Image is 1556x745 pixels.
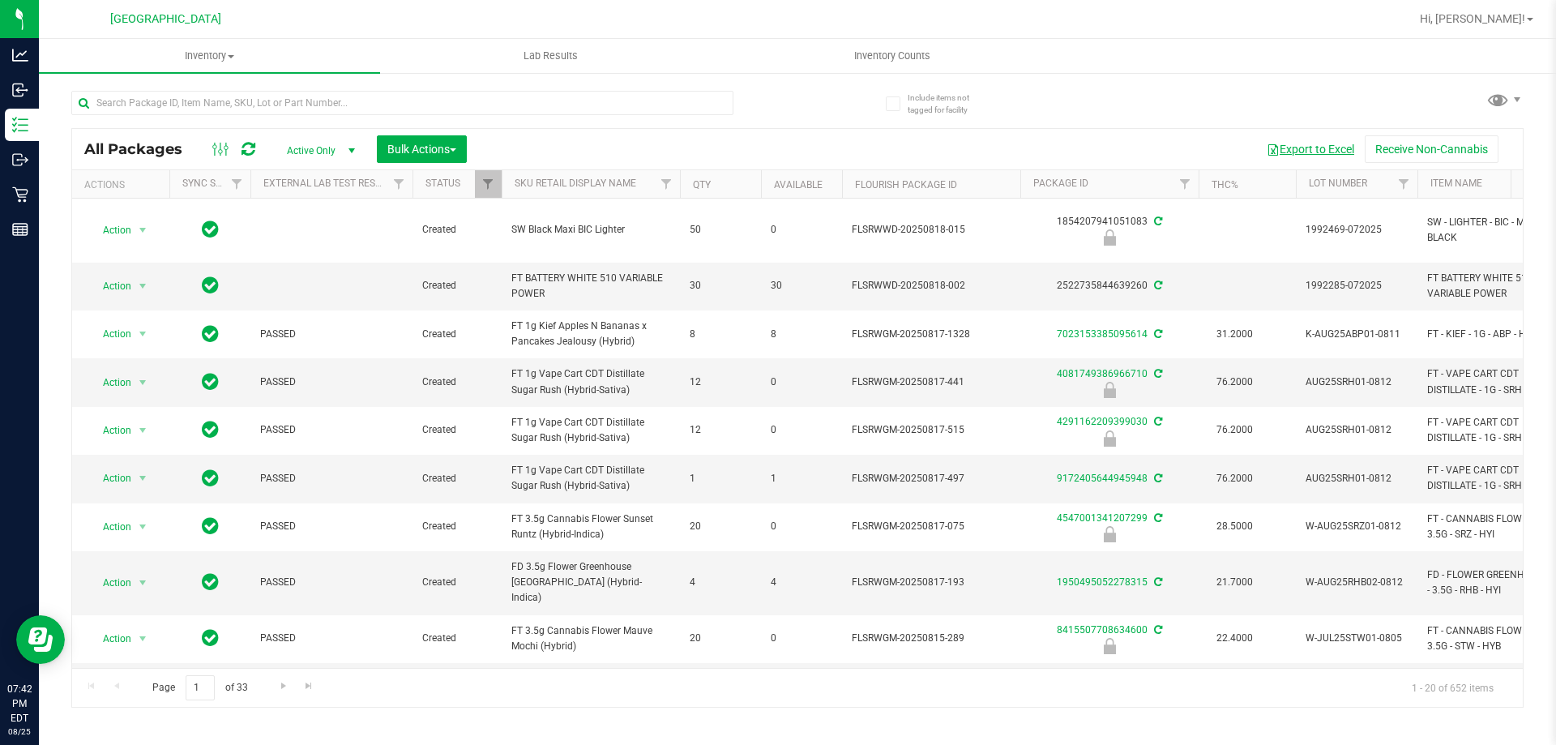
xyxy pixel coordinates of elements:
[133,419,153,442] span: select
[297,675,321,697] a: Go to the last page
[260,422,403,438] span: PASSED
[771,278,832,293] span: 30
[12,82,28,98] inline-svg: Inbound
[771,519,832,534] span: 0
[133,371,153,394] span: select
[1018,526,1201,542] div: Launch Hold
[202,467,219,490] span: In Sync
[1427,623,1550,654] span: FT - CANNABIS FLOWER - 3.5G - STW - HYB
[1208,627,1261,650] span: 22.4000
[422,222,492,238] span: Created
[852,222,1011,238] span: FLSRWWD-20250818-015
[1306,422,1408,438] span: AUG25SRH01-0812
[380,39,721,73] a: Lab Results
[1427,512,1550,542] span: FT - CANNABIS FLOWER - 3.5G - SRZ - HYI
[908,92,989,116] span: Include items not tagged for facility
[88,572,132,594] span: Action
[690,278,751,293] span: 30
[475,170,502,198] a: Filter
[110,12,221,26] span: [GEOGRAPHIC_DATA]
[1306,519,1408,534] span: W-AUG25SRZ01-0812
[84,140,199,158] span: All Packages
[88,419,132,442] span: Action
[133,219,153,242] span: select
[202,515,219,537] span: In Sync
[1208,323,1261,346] span: 31.2000
[12,152,28,168] inline-svg: Outbound
[511,512,670,542] span: FT 3.5g Cannabis Flower Sunset Runtz (Hybrid-Indica)
[771,422,832,438] span: 0
[1152,280,1162,291] span: Sync from Compliance System
[1057,328,1148,340] a: 7023153385095614
[852,471,1011,486] span: FLSRWGM-20250817-497
[39,39,380,73] a: Inventory
[1365,135,1498,163] button: Receive Non-Cannabis
[1172,170,1199,198] a: Filter
[1033,178,1088,189] a: Package ID
[852,422,1011,438] span: FLSRWGM-20250817-515
[690,575,751,590] span: 4
[690,327,751,342] span: 8
[1152,368,1162,379] span: Sync from Compliance System
[139,675,261,700] span: Page of 33
[1018,382,1201,398] div: Newly Received
[133,275,153,298] span: select
[387,143,456,156] span: Bulk Actions
[515,178,636,189] a: Sku Retail Display Name
[1306,375,1408,390] span: AUG25SRH01-0812
[1152,216,1162,227] span: Sync from Compliance System
[774,179,823,191] a: Available
[771,375,832,390] span: 0
[202,418,219,441] span: In Sync
[1208,370,1261,394] span: 76.2000
[260,471,403,486] span: PASSED
[377,135,467,163] button: Bulk Actions
[721,39,1062,73] a: Inventory Counts
[71,91,733,115] input: Search Package ID, Item Name, SKU, Lot or Part Number...
[1018,214,1201,246] div: 1854207941051083
[422,327,492,342] span: Created
[260,519,403,534] span: PASSED
[1208,418,1261,442] span: 76.2000
[39,49,380,63] span: Inventory
[690,519,751,534] span: 20
[771,471,832,486] span: 1
[511,366,670,397] span: FT 1g Vape Cart CDT Distillate Sugar Rush (Hybrid-Sativa)
[690,375,751,390] span: 12
[422,375,492,390] span: Created
[1427,327,1550,342] span: FT - KIEF - 1G - ABP - HYB
[425,178,460,189] a: Status
[88,371,132,394] span: Action
[511,319,670,349] span: FT 1g Kief Apples N Bananas x Pancakes Jealousy (Hybrid)
[852,575,1011,590] span: FLSRWGM-20250817-193
[202,571,219,593] span: In Sync
[7,726,32,738] p: 08/25
[771,575,832,590] span: 4
[1427,463,1550,494] span: FT - VAPE CART CDT DISTILLATE - 1G - SRH - HYS
[1057,416,1148,427] a: 4291162209399030
[12,117,28,133] inline-svg: Inventory
[1309,178,1367,189] a: Lot Number
[832,49,952,63] span: Inventory Counts
[1018,430,1201,447] div: Newly Received
[1152,416,1162,427] span: Sync from Compliance System
[1391,170,1417,198] a: Filter
[133,323,153,345] span: select
[511,415,670,446] span: FT 1g Vape Cart CDT Distillate Sugar Rush (Hybrid-Sativa)
[690,422,751,438] span: 12
[1430,178,1482,189] a: Item Name
[1306,631,1408,646] span: W-JUL25STW01-0805
[182,178,245,189] a: Sync Status
[1212,179,1238,191] a: THC%
[224,170,250,198] a: Filter
[1152,624,1162,636] span: Sync from Compliance System
[202,218,219,241] span: In Sync
[12,186,28,203] inline-svg: Retail
[1152,512,1162,524] span: Sync from Compliance System
[852,631,1011,646] span: FLSRWGM-20250815-289
[1018,278,1201,293] div: 2522735844639260
[88,323,132,345] span: Action
[422,519,492,534] span: Created
[771,222,832,238] span: 0
[88,516,132,538] span: Action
